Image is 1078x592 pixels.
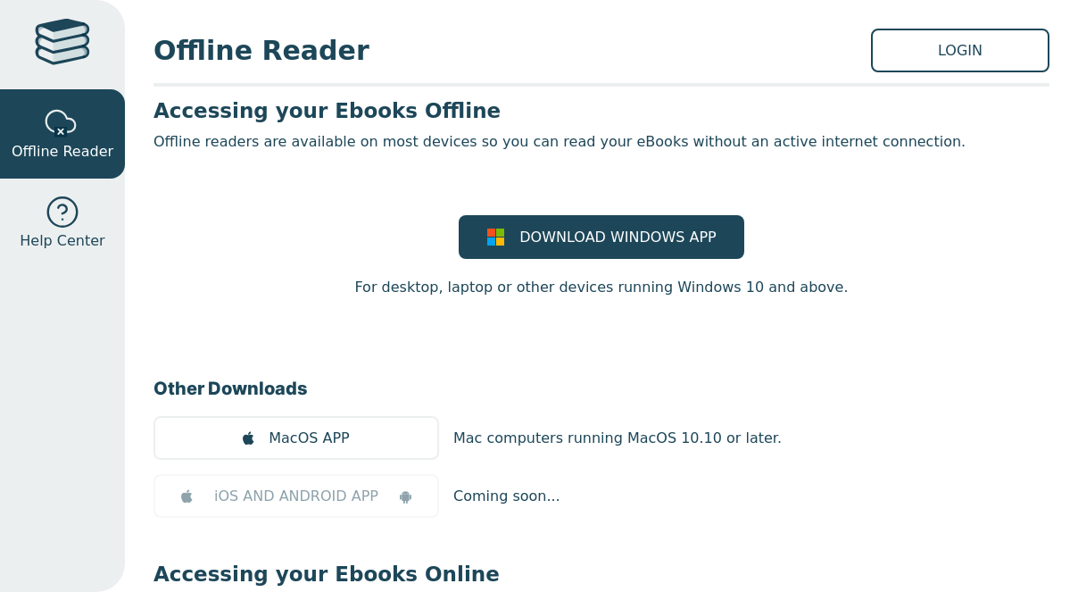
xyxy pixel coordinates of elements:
[153,561,1049,588] h3: Accessing your Ebooks Online
[269,428,349,449] span: MacOS APP
[459,215,744,259] a: DOWNLOAD WINDOWS APP
[453,428,782,449] p: Mac computers running MacOS 10.10 or later.
[12,141,113,163] span: Offline Reader
[20,230,104,252] span: Help Center
[153,97,1049,124] h3: Accessing your Ebooks Offline
[871,29,1049,72] a: LOGIN
[453,486,560,507] p: Coming soon...
[153,416,439,460] a: MacOS APP
[153,30,871,71] span: Offline Reader
[153,131,1049,153] p: Offline readers are available on most devices so you can read your eBooks without an active inter...
[354,277,848,298] p: For desktop, laptop or other devices running Windows 10 and above.
[519,227,716,248] span: DOWNLOAD WINDOWS APP
[214,486,378,507] span: iOS AND ANDROID APP
[153,375,1049,402] h3: Other Downloads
